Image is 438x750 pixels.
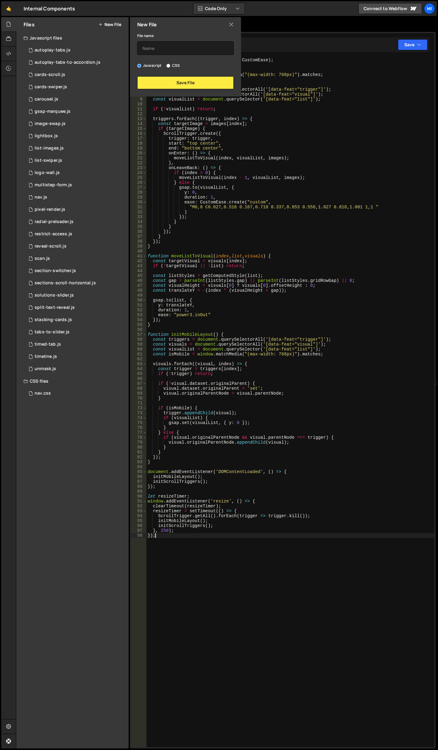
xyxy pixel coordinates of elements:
a: Connect to Webflow [358,3,422,14]
div: timed-tab.js [35,342,61,347]
div: 15229/44861.js [24,130,129,142]
div: 15229/42881.css [24,387,129,400]
input: CSS [166,64,170,68]
div: 86 [131,474,146,479]
div: 19 [131,146,146,151]
div: 48 [131,288,146,293]
div: 22 [131,161,146,165]
div: reveal-scroll.js [35,244,66,249]
div: 28 [131,190,146,195]
div: 24 [131,170,146,175]
div: 45 [131,273,146,278]
div: 49 [131,293,146,298]
div: 38 [131,239,146,244]
div: 53 [131,312,146,317]
div: 79 [131,440,146,445]
div: 56 [131,327,146,332]
div: image-swap.js [35,121,66,127]
div: 41 [131,254,146,259]
div: gsap-marquee.js [35,109,70,114]
div: autoplay-tabs.js [35,47,70,53]
div: 77 [131,430,146,435]
div: 59 [131,342,146,347]
div: 63 [131,362,146,366]
button: Code Only [193,3,245,14]
div: lightbox.js [35,133,58,139]
div: 42 [131,259,146,263]
div: 15229/43816.js [24,44,129,56]
div: 39 [131,244,146,249]
button: New File [98,22,121,27]
div: 62 [131,357,146,362]
div: tabs-to-slider.js [35,329,70,335]
div: autoplay-tabs-to-accordion.js [35,60,100,65]
div: 15229/42835.js [24,265,129,277]
div: nav.css [35,391,51,396]
div: 40 [131,249,146,254]
div: solutions-slider.js [35,293,74,298]
div: 73 [131,411,146,415]
div: 15 [131,126,146,131]
div: 50 [131,298,146,303]
div: 76 [131,425,146,430]
label: CSS [166,63,180,69]
div: 25 [131,175,146,180]
div: 69 [131,391,146,396]
div: 97 [131,528,146,533]
div: 30 [131,200,146,205]
label: File name [137,33,154,39]
div: 15229/44590.js [24,350,129,363]
div: CSS files [16,375,129,387]
div: 17 [131,136,146,141]
div: 15229/44459.js [24,93,129,105]
div: 78 [131,435,146,440]
div: 72 [131,406,146,411]
button: Save File [137,76,234,89]
div: 15229/45385.js [24,203,129,216]
div: scan.js [35,256,50,261]
div: 15229/40471.js [24,154,129,167]
div: cards-scroll.js [35,72,65,78]
h2: Files [24,21,35,28]
div: 46 [131,278,146,283]
h2: New File [137,21,157,28]
input: Name [137,41,234,55]
div: 13 [131,116,146,121]
div: 81 [131,450,146,455]
div: 18 [131,141,146,146]
div: 58 [131,337,146,342]
div: radial-preloader.js [35,219,74,225]
div: 65 [131,371,146,376]
div: cards-swiper.js [35,84,67,90]
div: 14 [131,121,146,126]
div: 66 [131,376,146,381]
div: split-text-reveal.js [35,305,75,310]
div: nav.js [35,195,47,200]
div: 11 [131,107,146,112]
div: 15229/42882.js [24,191,129,203]
div: 15229/44591.js [24,252,129,265]
div: 15229/45309.js [24,314,129,326]
div: 82 [131,455,146,460]
div: 15229/41835.js [24,338,129,350]
div: sections-scroll-horizontal.js [35,280,96,286]
div: carousel.js [35,97,58,102]
div: stacking-cards.js [35,317,72,323]
button: Save [398,39,428,50]
div: 37 [131,234,146,239]
div: 15229/45355.js [24,216,129,228]
div: 15229/45389.js [24,240,129,252]
div: 71 [131,401,146,406]
div: 60 [131,347,146,352]
div: 92 [131,504,146,509]
div: 31 [131,205,146,210]
div: restrict-access.js [35,231,72,237]
div: 94 [131,513,146,518]
div: 15229/43817.js [24,81,129,93]
div: 89 [131,489,146,494]
div: 95 [131,518,146,523]
a: 🤙 [1,1,16,16]
div: 61 [131,352,146,357]
div: 57 [131,332,146,337]
div: 84 [131,464,146,469]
